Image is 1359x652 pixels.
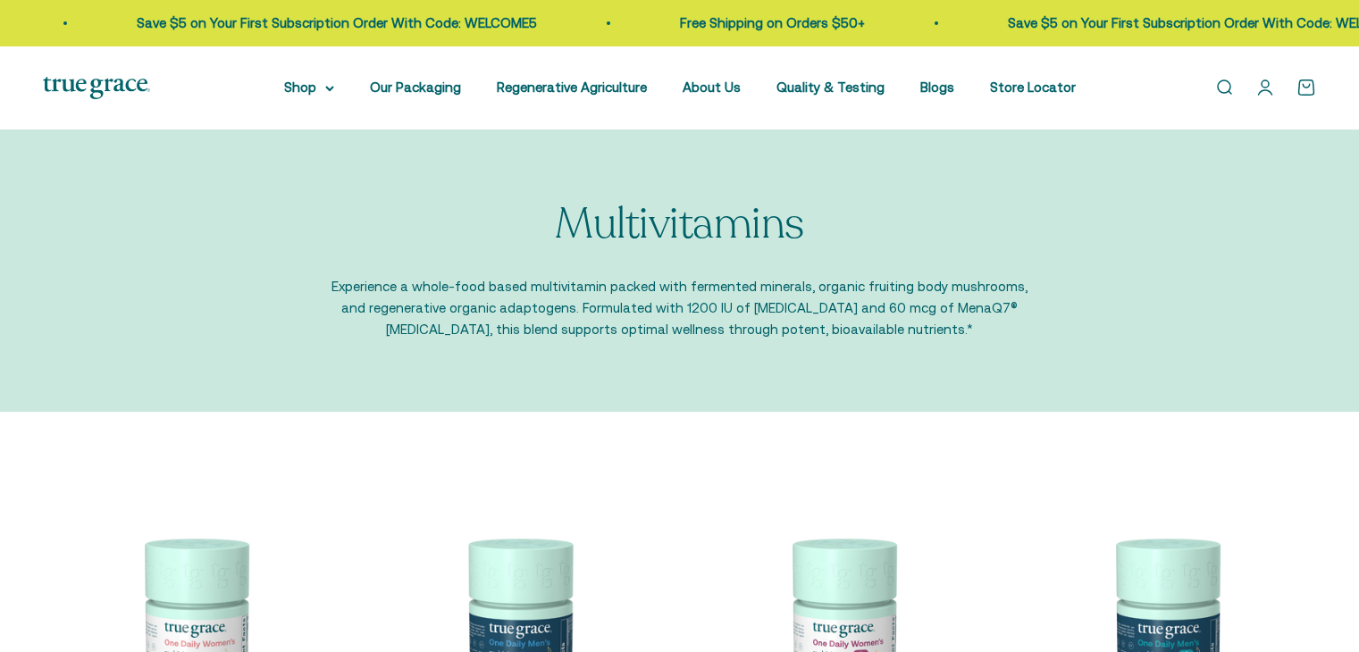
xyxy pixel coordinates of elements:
a: Blogs [920,79,954,95]
a: Free Shipping on Orders $50+ [639,15,824,30]
p: Experience a whole-food based multivitamin packed with fermented minerals, organic fruiting body ... [331,276,1028,340]
a: About Us [683,79,741,95]
a: Store Locator [990,79,1076,95]
p: Save $5 on Your First Subscription Order With Code: WELCOME5 [96,13,496,34]
a: Quality & Testing [776,79,885,95]
a: Our Packaging [370,79,461,95]
a: Regenerative Agriculture [497,79,647,95]
p: Multivitamins [555,201,804,248]
summary: Shop [284,77,334,98]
